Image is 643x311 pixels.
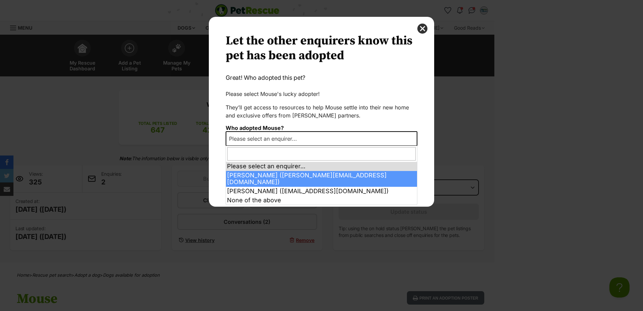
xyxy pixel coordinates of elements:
label: Who adopted Mouse? [226,125,284,131]
li: [PERSON_NAME] ([PERSON_NAME][EMAIL_ADDRESS][DOMAIN_NAME]) [226,171,417,187]
h2: Let the other enquirers know this pet has been adopted [226,34,417,63]
li: None of the above [226,196,417,205]
span: Please select an enquirer... [226,134,304,143]
p: Please select Mouse's lucky adopter! [226,90,417,98]
span: Please select an enquirer... [226,131,417,146]
button: close [417,24,427,34]
li: Please select an enquirer... [226,162,417,171]
p: Great! Who adopted this pet? [226,73,417,82]
p: They’ll get access to resources to help Mouse settle into their new home and exclusive offers fro... [226,103,417,119]
li: [PERSON_NAME] ([EMAIL_ADDRESS][DOMAIN_NAME]) [226,187,417,196]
